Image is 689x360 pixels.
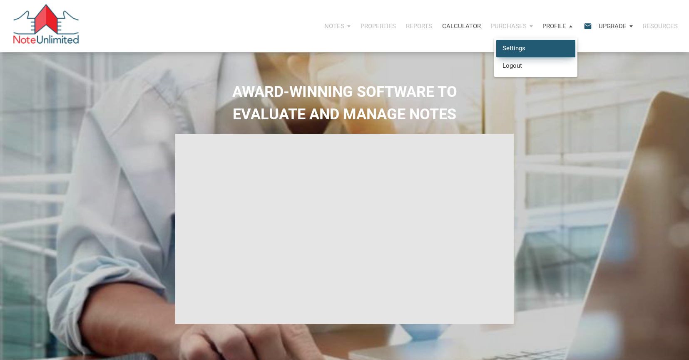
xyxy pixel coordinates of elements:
a: Settings [496,40,575,57]
a: Calculator [437,14,486,39]
button: Properties [356,14,401,39]
button: Resources [638,14,683,39]
i: email [583,21,593,31]
p: Profile [542,22,566,30]
a: Logout [496,57,575,74]
button: email [577,14,594,39]
p: Upgrade [599,22,627,30]
h2: AWARD-WINNING SOFTWARE TO EVALUATE AND MANAGE NOTES [6,81,683,126]
button: Profile [537,14,577,39]
p: Properties [361,22,396,30]
iframe: NoteUnlimited [175,134,514,324]
a: Profile SettingsLogout [537,14,577,39]
p: Calculator [442,22,481,30]
button: Reports [401,14,437,39]
button: Upgrade [594,14,638,39]
p: Resources [643,22,678,30]
p: Reports [406,22,432,30]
